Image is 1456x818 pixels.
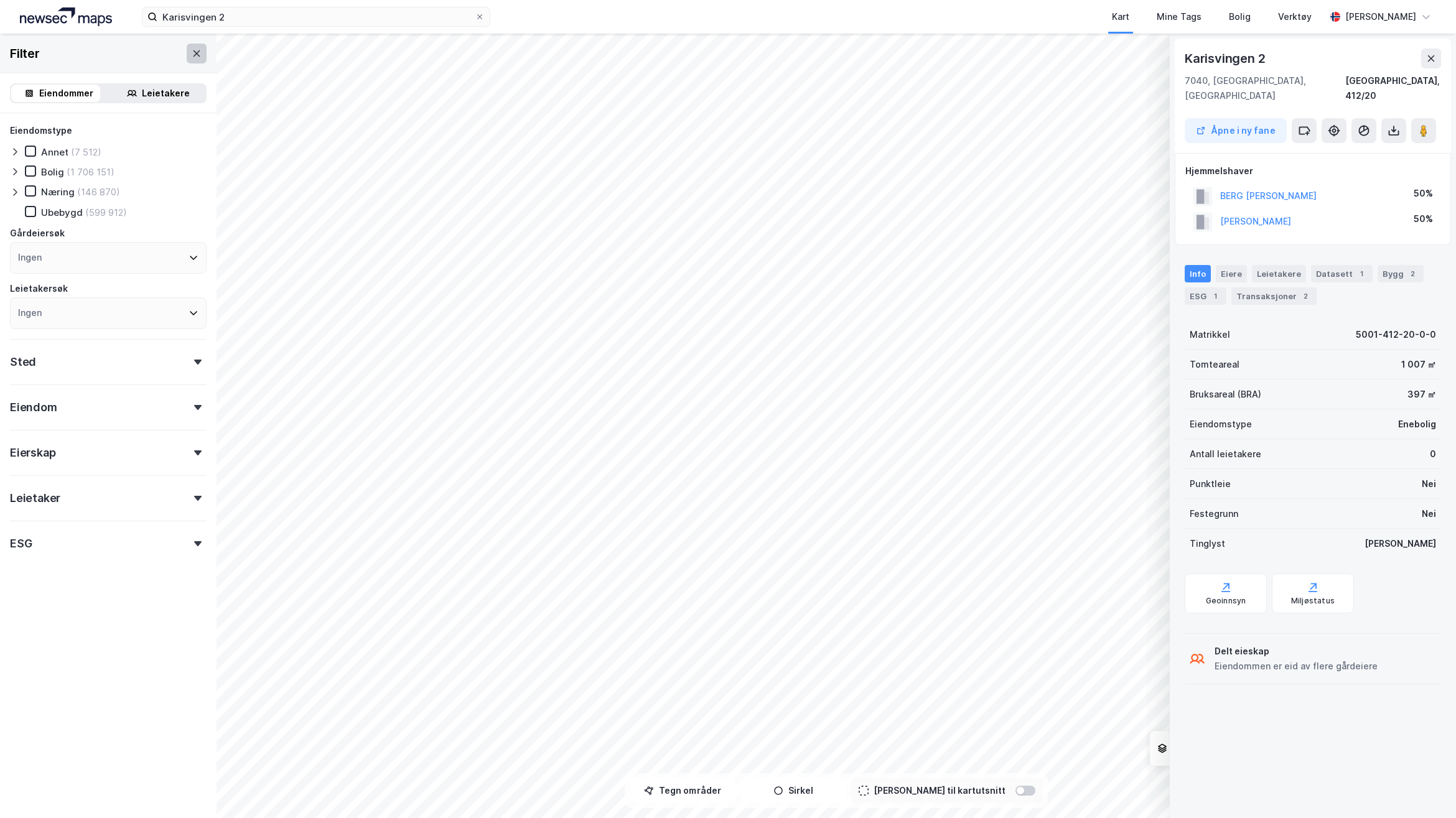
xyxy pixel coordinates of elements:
[1190,536,1225,551] div: Tinglyst
[10,281,68,296] div: Leietakersøk
[67,166,114,178] div: (1 706 151)
[10,355,36,369] div: Sted
[1252,265,1306,282] div: Leietakere
[1112,9,1129,24] div: Kart
[1299,290,1312,302] div: 2
[1311,265,1373,282] div: Datasett
[1365,536,1436,551] div: [PERSON_NAME]
[1185,73,1345,103] div: 7040, [GEOGRAPHIC_DATA], [GEOGRAPHIC_DATA]
[1378,265,1424,282] div: Bygg
[1190,417,1252,432] div: Eiendomstype
[39,86,93,101] div: Eiendommer
[1394,758,1456,818] iframe: Chat Widget
[1190,506,1238,521] div: Festegrunn
[1406,267,1419,280] div: 2
[1356,327,1436,342] div: 5001-412-20-0-0
[142,86,190,101] div: Leietakere
[1185,49,1267,68] div: Karisvingen 2
[41,146,68,158] div: Annet
[1422,476,1436,491] div: Nei
[1231,287,1317,305] div: Transaksjoner
[18,250,42,265] div: Ingen
[1190,447,1261,462] div: Antall leietakere
[1345,73,1441,103] div: [GEOGRAPHIC_DATA], 412/20
[1414,211,1433,226] div: 50%
[77,186,120,198] div: (146 870)
[1215,644,1378,659] div: Delt eieskap
[1206,596,1246,606] div: Geoinnsyn
[85,207,127,218] div: (599 912)
[41,166,64,178] div: Bolig
[1190,387,1261,402] div: Bruksareal (BRA)
[1185,287,1226,305] div: ESG
[10,123,72,138] div: Eiendomstype
[1209,290,1221,302] div: 1
[1278,9,1312,24] div: Verktøy
[1345,9,1416,24] div: [PERSON_NAME]
[41,186,75,198] div: Næring
[1185,164,1440,179] div: Hjemmelshaver
[1216,265,1247,282] div: Eiere
[1407,387,1436,402] div: 397 ㎡
[10,491,60,506] div: Leietaker
[1185,265,1211,282] div: Info
[1190,476,1231,491] div: Punktleie
[1394,758,1456,818] div: Kontrollprogram for chat
[10,536,32,551] div: ESG
[71,146,101,158] div: (7 512)
[1430,447,1436,462] div: 0
[1185,118,1287,143] button: Åpne i ny fane
[1157,9,1202,24] div: Mine Tags
[1398,417,1436,432] div: Enebolig
[1355,267,1368,280] div: 1
[1401,357,1436,372] div: 1 007 ㎡
[1190,357,1239,372] div: Tomteareal
[1422,506,1436,521] div: Nei
[1229,9,1251,24] div: Bolig
[20,7,112,26] img: logo.a4113a55bc3d86da70a041830d287a7e.svg
[1414,186,1433,201] div: 50%
[10,44,40,63] div: Filter
[1215,659,1378,674] div: Eiendommen er eid av flere gårdeiere
[1291,596,1335,606] div: Miljøstatus
[874,783,1006,798] div: [PERSON_NAME] til kartutsnitt
[1190,327,1230,342] div: Matrikkel
[157,7,475,26] input: Søk på adresse, matrikkel, gårdeiere, leietakere eller personer
[18,305,42,320] div: Ingen
[740,778,846,803] button: Sirkel
[41,207,83,218] div: Ubebygd
[630,778,735,803] button: Tegn områder
[10,226,65,241] div: Gårdeiersøk
[10,445,55,460] div: Eierskap
[10,400,57,415] div: Eiendom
